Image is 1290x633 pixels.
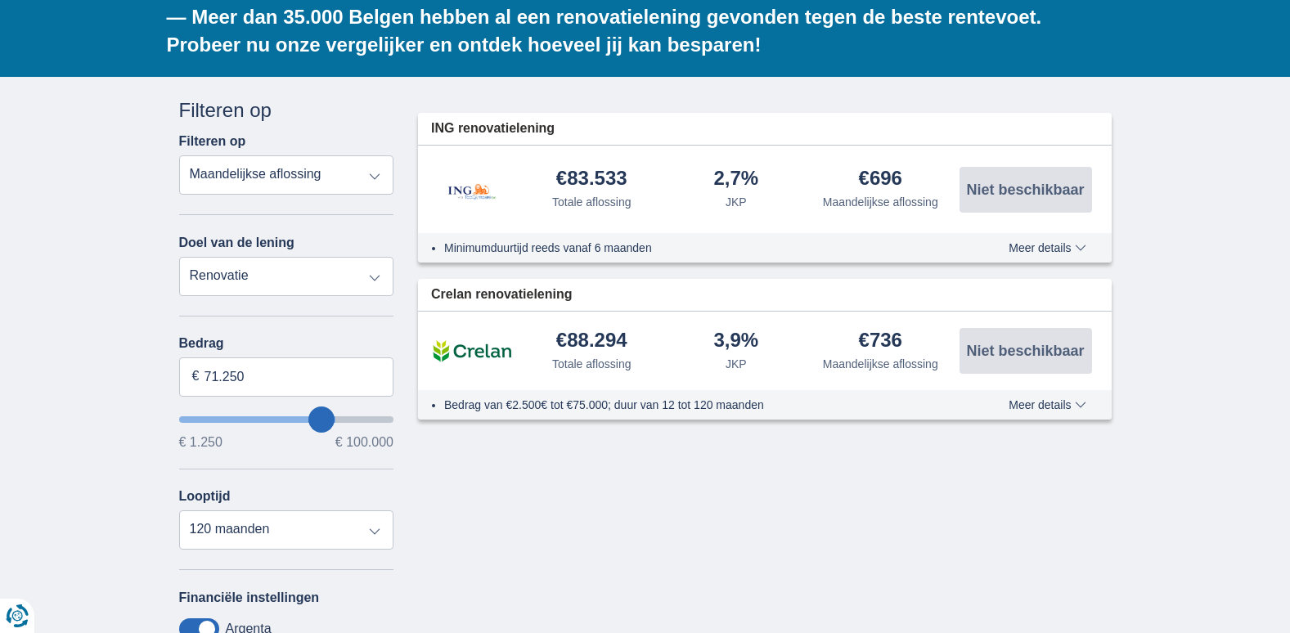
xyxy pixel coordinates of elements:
[996,241,1098,254] button: Meer details
[1009,399,1085,411] span: Meer details
[966,343,1084,358] span: Niet beschikbaar
[192,367,200,386] span: €
[179,436,222,449] span: € 1.250
[431,330,513,371] img: product.pl.alt Crelan
[996,398,1098,411] button: Meer details
[960,167,1092,213] button: Niet beschikbaar
[556,168,627,191] div: €83.533
[726,356,747,372] div: JKP
[179,416,394,423] input: wantToBorrow
[713,168,758,191] div: 2,7%
[552,356,632,372] div: Totale aflossing
[556,330,627,352] div: €88.294
[444,397,949,413] li: Bedrag van €2.500€ tot €75.000; duur van 12 tot 120 maanden
[167,6,1042,56] b: — Meer dan 35.000 Belgen hebben al een renovatielening gevonden tegen de beste rentevoet. Probeer...
[726,194,747,210] div: JKP
[552,194,632,210] div: Totale aflossing
[179,590,320,605] label: Financiële instellingen
[179,97,394,124] div: Filteren op
[859,168,902,191] div: €696
[179,134,246,149] label: Filteren op
[431,162,513,217] img: product.pl.alt ING
[179,489,231,504] label: Looptijd
[431,119,555,138] span: ING renovatielening
[431,285,573,304] span: Crelan renovatielening
[335,436,393,449] span: € 100.000
[1009,242,1085,254] span: Meer details
[713,330,758,352] div: 3,9%
[444,240,949,256] li: Minimumduurtijd reeds vanaf 6 maanden
[966,182,1084,197] span: Niet beschikbaar
[179,336,394,351] label: Bedrag
[859,330,902,352] div: €736
[823,356,938,372] div: Maandelijkse aflossing
[960,328,1092,374] button: Niet beschikbaar
[179,236,294,250] label: Doel van de lening
[823,194,938,210] div: Maandelijkse aflossing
